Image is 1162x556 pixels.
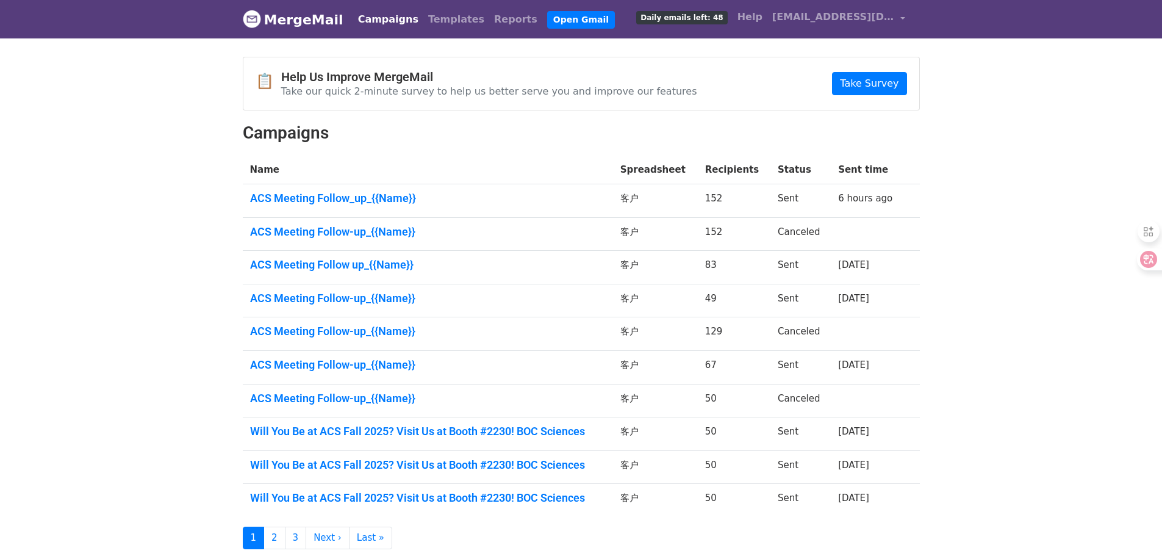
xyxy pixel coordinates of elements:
span: Daily emails left: 48 [636,11,727,24]
td: 50 [698,384,770,417]
a: [DATE] [838,460,869,471]
a: ACS Meeting Follow-up_{{Name}} [250,358,606,372]
td: 客户 [613,417,698,451]
td: 客户 [613,317,698,351]
a: Last » [349,527,392,549]
span: 📋 [256,73,281,90]
td: 50 [698,450,770,484]
th: Name [243,156,613,184]
a: Templates [423,7,489,32]
th: Status [770,156,831,184]
a: [DATE] [838,493,869,504]
td: Sent [770,351,831,385]
a: 6 hours ago [838,193,892,204]
td: 49 [698,284,770,317]
td: Sent [770,417,831,451]
a: Will You Be at ACS Fall 2025? Visit Us at Booth #2230! BOC Sciences [250,491,606,505]
a: Will You Be at ACS Fall 2025? Visit Us at Booth #2230! BOC Sciences [250,458,606,472]
td: 客户 [613,351,698,385]
a: Will You Be at ACS Fall 2025? Visit Us at Booth #2230! BOC Sciences [250,425,606,438]
td: Canceled [770,317,831,351]
td: Canceled [770,217,831,251]
td: 67 [698,351,770,385]
a: Open Gmail [547,11,615,29]
td: 129 [698,317,770,351]
a: [EMAIL_ADDRESS][DOMAIN_NAME] [767,5,910,34]
td: Sent [770,284,831,317]
a: ACS Meeting Follow up_{{Name}} [250,258,606,272]
td: 客户 [613,484,698,517]
th: Spreadsheet [613,156,698,184]
td: Sent [770,450,831,484]
td: 客户 [613,384,698,417]
img: MergeMail logo [243,10,261,28]
td: 83 [698,251,770,284]
td: 客户 [613,251,698,284]
th: Sent time [831,156,904,184]
div: 聊天小组件 [1101,497,1162,556]
a: ACS Meeting Follow-up_{{Name}} [250,292,606,305]
a: [DATE] [838,359,869,370]
td: 152 [698,217,770,251]
a: MergeMail [243,7,343,32]
td: 152 [698,184,770,218]
td: 50 [698,417,770,451]
th: Recipients [698,156,770,184]
a: Take Survey [832,72,906,95]
iframe: Chat Widget [1101,497,1162,556]
span: [EMAIL_ADDRESS][DOMAIN_NAME] [772,10,894,24]
a: ACS Meeting Follow-up_{{Name}} [250,325,606,338]
a: Campaigns [353,7,423,32]
td: Sent [770,184,831,218]
a: [DATE] [838,259,869,270]
td: 客户 [613,217,698,251]
a: [DATE] [838,293,869,304]
h4: Help Us Improve MergeMail [281,70,697,84]
h2: Campaigns [243,123,920,143]
td: 客户 [613,184,698,218]
a: ACS Meeting Follow_up_{{Name}} [250,192,606,205]
td: 50 [698,484,770,517]
a: 3 [285,527,307,549]
a: 1 [243,527,265,549]
p: Take our quick 2-minute survey to help us better serve you and improve our features [281,85,697,98]
a: [DATE] [838,426,869,437]
td: Canceled [770,384,831,417]
a: Daily emails left: 48 [631,5,732,29]
a: Reports [489,7,542,32]
a: ACS Meeting Follow-up_{{Name}} [250,225,606,239]
a: ACS Meeting Follow-up_{{Name}} [250,392,606,405]
a: Help [733,5,767,29]
a: 2 [264,527,285,549]
td: Sent [770,484,831,517]
td: Sent [770,251,831,284]
a: Next › [306,527,350,549]
td: 客户 [613,284,698,317]
td: 客户 [613,450,698,484]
